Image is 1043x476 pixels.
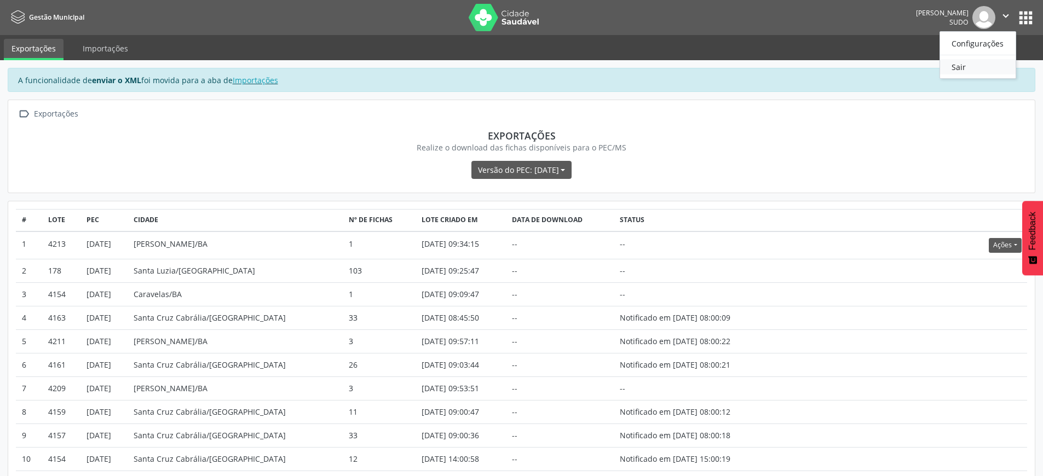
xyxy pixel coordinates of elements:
[43,447,81,471] td: 4154
[80,447,128,471] td: [DATE]
[80,231,128,259] td: [DATE]
[949,18,969,27] span: Sudo
[128,447,343,471] td: Santa Cruz Cabrália/[GEOGRAPHIC_DATA]
[1022,201,1043,275] button: Feedback - Mostrar pesquisa
[80,306,128,329] td: [DATE]
[416,259,506,282] td: [DATE] 09:25:47
[16,329,43,353] td: 5
[128,306,343,329] td: Santa Cruz Cabrália/[GEOGRAPHIC_DATA]
[16,106,80,122] a:  Exportações
[128,400,343,423] td: Santa Cruz Cabrália/[GEOGRAPHIC_DATA]
[1028,212,1038,250] span: Feedback
[614,306,774,329] td: Notificado em [DATE] 08:00:09
[343,376,416,400] td: 3
[506,447,614,471] td: --
[614,447,774,471] td: Notificado em [DATE] 15:00:19
[916,8,969,18] div: [PERSON_NAME]
[940,31,1016,79] ul: 
[128,329,343,353] td: [PERSON_NAME]/BA
[48,215,75,225] div: Lote
[128,231,343,259] td: [PERSON_NAME]/BA
[43,259,81,282] td: 178
[80,376,128,400] td: [DATE]
[614,353,774,376] td: Notificado em [DATE] 08:00:21
[343,306,416,329] td: 33
[349,215,410,225] div: Nº de fichas
[22,215,37,225] div: #
[506,329,614,353] td: --
[8,68,1035,92] div: A funcionalidade de foi movida para a aba de
[29,13,84,22] span: Gestão Municipal
[343,231,416,259] td: 1
[32,106,80,122] div: Exportações
[1000,10,1012,22] i: 
[614,400,774,423] td: Notificado em [DATE] 08:00:12
[972,6,995,29] img: img
[80,282,128,306] td: [DATE]
[471,161,572,179] button: Versão do PEC: [DATE]
[989,238,1021,253] button: Ações
[774,209,1027,231] th: Actions
[16,259,43,282] td: 2
[16,353,43,376] td: 6
[416,231,506,259] td: [DATE] 09:34:15
[75,39,136,58] a: Importações
[940,59,1016,74] a: Sair
[416,423,506,447] td: [DATE] 09:00:36
[343,353,416,376] td: 26
[80,329,128,353] td: [DATE]
[16,306,43,329] td: 4
[506,282,614,306] td: --
[1016,8,1035,27] button: apps
[43,400,81,423] td: 4159
[416,306,506,329] td: [DATE] 08:45:50
[614,329,774,353] td: Notificado em [DATE] 08:00:22
[43,423,81,447] td: 4157
[233,75,278,85] a: Importações
[416,400,506,423] td: [DATE] 09:00:47
[80,423,128,447] td: [DATE]
[620,215,769,225] div: Status
[506,306,614,329] td: --
[343,423,416,447] td: 33
[512,215,608,225] div: Data de download
[134,215,337,225] div: Cidade
[416,447,506,471] td: [DATE] 14:00:58
[614,231,774,259] td: --
[343,400,416,423] td: 11
[4,39,64,60] a: Exportações
[80,400,128,423] td: [DATE]
[87,215,123,225] div: PEC
[416,329,506,353] td: [DATE] 09:57:11
[43,306,81,329] td: 4163
[343,447,416,471] td: 12
[614,282,774,306] td: --
[614,423,774,447] td: Notificado em [DATE] 08:00:18
[8,8,84,26] a: Gestão Municipal
[16,282,43,306] td: 3
[128,423,343,447] td: Santa Cruz Cabrália/[GEOGRAPHIC_DATA]
[43,231,81,259] td: 4213
[16,106,32,122] i: 
[506,423,614,447] td: --
[422,215,500,225] div: Lote criado em
[43,376,81,400] td: 4209
[43,353,81,376] td: 4161
[128,376,343,400] td: [PERSON_NAME]/BA
[416,376,506,400] td: [DATE] 09:53:51
[43,282,81,306] td: 4154
[940,36,1016,51] a: Configurações
[506,353,614,376] td: --
[506,376,614,400] td: --
[506,400,614,423] td: --
[16,376,43,400] td: 7
[343,329,416,353] td: 3
[128,259,343,282] td: Santa Luzia/[GEOGRAPHIC_DATA]
[506,231,614,259] td: --
[16,400,43,423] td: 8
[16,231,43,259] td: 1
[80,259,128,282] td: [DATE]
[506,259,614,282] td: --
[995,6,1016,29] button: 
[343,282,416,306] td: 1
